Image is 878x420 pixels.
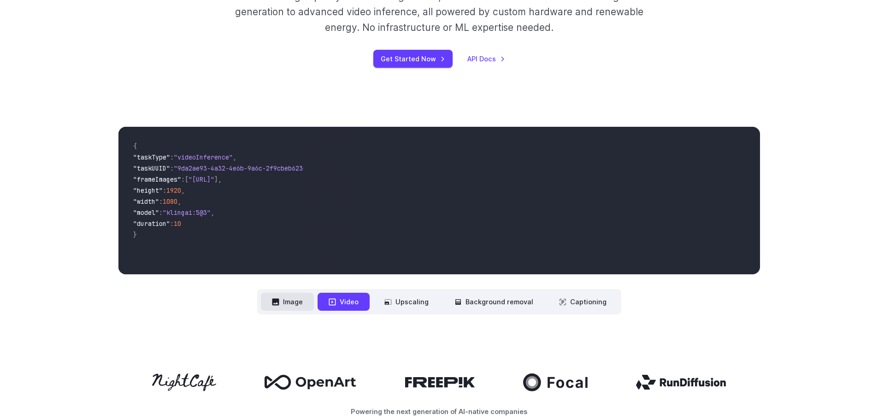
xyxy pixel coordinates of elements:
[181,186,185,195] span: ,
[133,153,170,161] span: "taskType"
[214,175,218,183] span: ]
[133,142,137,150] span: {
[159,197,163,206] span: :
[185,175,189,183] span: [
[318,293,370,311] button: Video
[261,293,314,311] button: Image
[174,164,314,172] span: "9da2ae93-4a32-4e6b-9a6c-2f9cbeb62301"
[177,197,181,206] span: ,
[133,197,159,206] span: "width"
[133,186,163,195] span: "height"
[467,53,505,64] a: API Docs
[211,208,214,217] span: ,
[133,231,137,239] span: }
[170,219,174,228] span: :
[189,175,214,183] span: "[URL]"
[133,164,170,172] span: "taskUUID"
[133,208,159,217] span: "model"
[133,175,181,183] span: "frameImages"
[373,50,453,68] a: Get Started Now
[233,153,236,161] span: ,
[118,406,760,417] p: Powering the next generation of AI-native companies
[174,219,181,228] span: 10
[443,293,544,311] button: Background removal
[170,153,174,161] span: :
[181,175,185,183] span: :
[170,164,174,172] span: :
[163,186,166,195] span: :
[166,186,181,195] span: 1920
[159,208,163,217] span: :
[373,293,440,311] button: Upscaling
[163,197,177,206] span: 1080
[174,153,233,161] span: "videoInference"
[163,208,211,217] span: "klingai:5@3"
[218,175,222,183] span: ,
[133,219,170,228] span: "duration"
[548,293,618,311] button: Captioning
